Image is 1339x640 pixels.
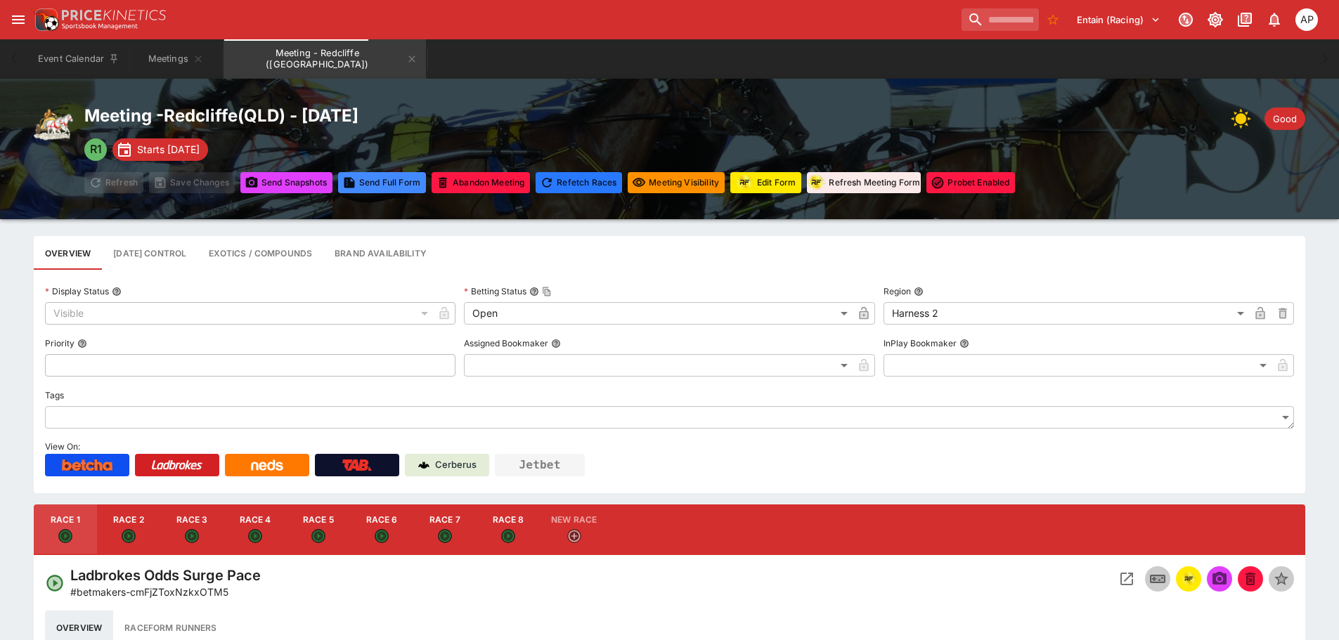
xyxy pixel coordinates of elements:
h4: Ladbrokes Odds Surge Pace [70,566,261,585]
img: racingform.png [806,174,826,191]
img: Sportsbook Management [62,23,138,30]
p: Copy To Clipboard [70,585,228,599]
img: racingform.png [735,174,754,191]
button: Refetching all race data will discard any changes you have made and reload the latest race data f... [536,172,622,193]
button: Race 7 [413,504,477,555]
button: No Bookmarks [1042,8,1064,31]
button: racingform [1176,566,1201,592]
button: Update RacingForm for all races in this meeting [730,172,801,193]
button: Event Calendar [30,39,128,79]
p: Starts [DATE] [137,142,200,157]
img: harness_racing.png [34,105,73,144]
button: Allan Pollitt [1291,4,1322,35]
input: search [962,8,1039,31]
button: Documentation [1232,7,1257,32]
button: Race 6 [350,504,413,555]
button: Configure each race specific details at once [102,236,198,270]
div: racingform [806,173,826,192]
img: Betcha [62,459,112,471]
button: Betting StatusCopy To Clipboard [529,287,539,296]
h2: Meeting - Redcliffe ( QLD ) - [DATE] [84,105,1015,126]
button: Set all events in meeting to specified visibility [628,172,725,193]
p: Cerberus [435,458,477,472]
img: Ladbrokes [151,459,202,471]
button: Race 3 [160,504,224,555]
button: Notifications [1262,7,1287,32]
div: Harness 2 [884,302,1249,325]
button: Base meeting details [34,236,102,270]
button: Race 8 [477,504,540,555]
p: InPlay Bookmaker [884,337,957,349]
button: Toggle ProBet for every event in this meeting [926,172,1015,193]
button: Assigned Bookmaker [551,339,561,348]
button: Region [914,287,924,296]
div: Open [464,302,852,325]
button: InPlay Bookmaker [959,339,969,348]
img: Cerberus [418,459,429,471]
svg: Open [311,529,325,543]
img: Neds [251,459,283,471]
img: TabNZ [342,459,372,471]
p: Region [884,285,911,297]
svg: Open [122,529,136,543]
button: Race 1 [34,504,97,555]
svg: Open [45,573,65,593]
a: Cerberus [405,454,489,476]
span: Send Snapshot [1207,566,1232,592]
button: Mark all events in meeting as closed and abandoned. [432,172,530,193]
button: Refresh Meeting Form [807,172,921,193]
button: Meetings [131,39,221,79]
button: Meeting - Redcliffe (AUS) [224,39,426,79]
img: sun.png [1231,105,1259,133]
button: Select Tenant [1068,8,1169,31]
span: Mark an event as closed and abandoned. [1238,571,1263,585]
svg: Open [375,529,389,543]
svg: Open [501,529,515,543]
div: Track Condition: Good [1264,107,1305,130]
button: Toggle light/dark mode [1203,7,1228,32]
button: Send Snapshots [240,172,332,193]
button: Inplay [1145,566,1170,592]
div: Visible [45,302,433,325]
p: Assigned Bookmaker [464,337,548,349]
span: Good [1264,112,1305,126]
button: Configure brand availability for the meeting [323,236,438,270]
div: Allan Pollitt [1295,8,1318,31]
button: Connected to PK [1173,7,1198,32]
button: Race 4 [224,504,287,555]
button: Jetbet [495,454,585,476]
button: Race 5 [287,504,350,555]
div: racingform [1180,570,1197,587]
button: New Race [540,504,608,555]
svg: Open [438,529,452,543]
div: Weather: null [1231,105,1259,133]
button: Set Featured Event [1269,566,1294,592]
div: racingform [735,173,754,192]
button: Race 2 [97,504,160,555]
p: Display Status [45,285,109,297]
img: racingform.png [1180,571,1197,587]
p: Priority [45,337,75,349]
button: Display Status [112,287,122,296]
button: open drawer [6,7,31,32]
p: Tags [45,389,64,401]
img: PriceKinetics [62,10,166,20]
button: Copy To Clipboard [542,287,552,296]
p: Betting Status [464,285,526,297]
button: View and edit meeting dividends and compounds. [198,236,323,270]
svg: Open [58,529,72,543]
button: Open Event [1114,566,1139,592]
img: PriceKinetics Logo [31,6,59,34]
svg: Open [185,529,199,543]
span: View On: [45,441,80,452]
svg: Open [248,529,262,543]
button: Send Full Form [338,172,426,193]
button: Priority [77,339,87,348]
